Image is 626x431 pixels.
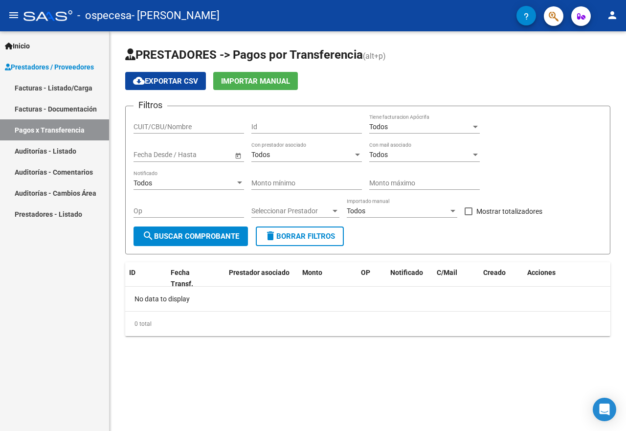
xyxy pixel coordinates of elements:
span: Acciones [527,269,556,276]
span: PRESTADORES -> Pagos por Transferencia [125,48,363,62]
datatable-header-cell: C/Mail [433,262,479,295]
span: Prestadores / Proveedores [5,62,94,72]
span: Fecha Transf. [171,269,193,288]
datatable-header-cell: Notificado [386,262,433,295]
span: Notificado [390,269,423,276]
span: - [PERSON_NAME] [132,5,220,26]
span: Inicio [5,41,30,51]
span: ID [129,269,135,276]
span: C/Mail [437,269,457,276]
div: 0 total [125,312,610,336]
button: Open calendar [233,150,243,160]
mat-icon: delete [265,230,276,242]
datatable-header-cell: Monto [298,262,357,295]
span: Todos [251,151,270,159]
datatable-header-cell: Fecha Transf. [167,262,211,295]
span: Importar Manual [221,77,290,86]
span: Todos [134,179,152,187]
span: Creado [483,269,506,276]
div: No data to display [125,287,610,311]
datatable-header-cell: Acciones [523,262,611,295]
datatable-header-cell: Prestador asociado [225,262,298,295]
mat-icon: search [142,230,154,242]
mat-icon: person [606,9,618,21]
span: Todos [347,207,365,215]
span: Borrar Filtros [265,232,335,241]
span: Exportar CSV [133,77,198,86]
mat-icon: cloud_download [133,75,145,87]
datatable-header-cell: Creado [479,262,523,295]
span: Prestador asociado [229,269,290,276]
span: Mostrar totalizadores [476,205,542,217]
span: Buscar Comprobante [142,232,239,241]
span: Todos [369,151,388,159]
span: Todos [369,123,388,131]
button: Buscar Comprobante [134,227,248,246]
span: - ospecesa [77,5,132,26]
datatable-header-cell: OP [357,262,386,295]
span: (alt+p) [363,51,386,61]
button: Exportar CSV [125,72,206,90]
span: OP [361,269,370,276]
mat-icon: menu [8,9,20,21]
h3: Filtros [134,98,167,112]
div: Open Intercom Messenger [593,398,616,421]
input: Fecha inicio [134,151,169,159]
button: Borrar Filtros [256,227,344,246]
button: Importar Manual [213,72,298,90]
span: Seleccionar Prestador [251,207,331,215]
span: Monto [302,269,322,276]
datatable-header-cell: ID [125,262,167,295]
input: Fecha fin [178,151,225,159]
